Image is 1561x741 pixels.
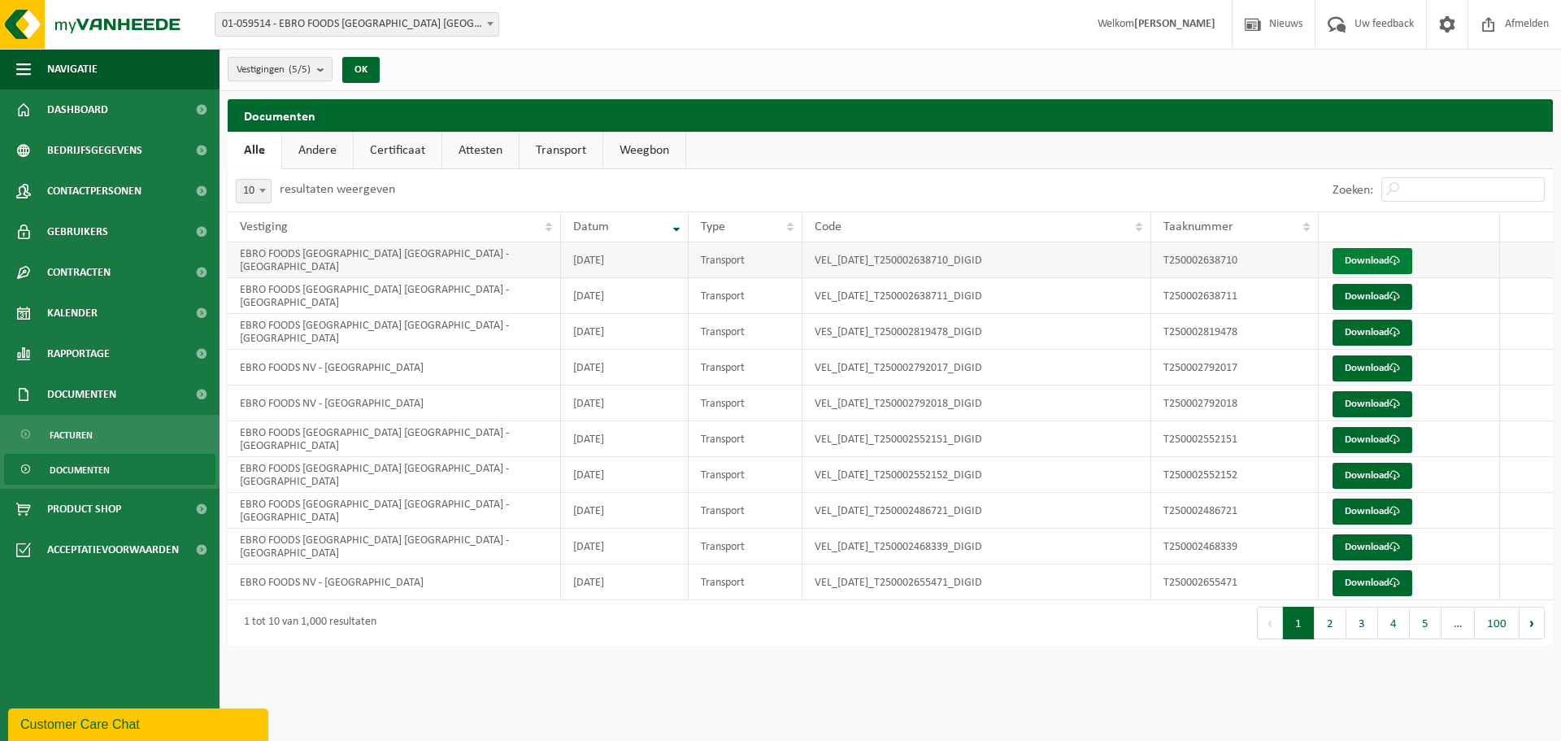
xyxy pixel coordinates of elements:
button: OK [342,57,380,83]
span: Dashboard [47,89,108,130]
a: Download [1333,499,1412,525]
a: Download [1333,320,1412,346]
div: 1 tot 10 van 1,000 resultaten [236,608,376,638]
td: EBRO FOODS [GEOGRAPHIC_DATA] [GEOGRAPHIC_DATA] - [GEOGRAPHIC_DATA] [228,529,561,564]
span: Gebruikers [47,211,108,252]
span: Facturen [50,420,93,451]
td: [DATE] [561,421,689,457]
span: Type [701,220,725,233]
td: T250002792018 [1151,386,1319,421]
td: Transport [689,529,802,564]
td: VEL_[DATE]_T250002552151_DIGID [802,421,1151,457]
span: Bedrijfsgegevens [47,130,142,171]
td: T250002552151 [1151,421,1319,457]
td: Transport [689,564,802,600]
a: Weegbon [603,132,685,169]
td: EBRO FOODS [GEOGRAPHIC_DATA] [GEOGRAPHIC_DATA] - [GEOGRAPHIC_DATA] [228,457,561,493]
h2: Documenten [228,99,1553,131]
span: Vestiging [240,220,288,233]
a: Download [1333,391,1412,417]
span: Navigatie [47,49,98,89]
label: resultaten weergeven [280,183,395,196]
td: Transport [689,350,802,386]
td: Transport [689,493,802,529]
td: T250002655471 [1151,564,1319,600]
button: 4 [1378,607,1410,639]
button: Vestigingen(5/5) [228,57,333,81]
td: [DATE] [561,457,689,493]
a: Download [1333,248,1412,274]
a: Download [1333,427,1412,453]
td: [DATE] [561,350,689,386]
td: [DATE] [561,386,689,421]
td: EBRO FOODS [GEOGRAPHIC_DATA] [GEOGRAPHIC_DATA] - [GEOGRAPHIC_DATA] [228,242,561,278]
td: T250002638711 [1151,278,1319,314]
td: T250002792017 [1151,350,1319,386]
td: VES_[DATE]_T250002819478_DIGID [802,314,1151,350]
span: Documenten [47,374,116,415]
td: T250002486721 [1151,493,1319,529]
td: Transport [689,314,802,350]
td: VEL_[DATE]_T250002468339_DIGID [802,529,1151,564]
span: Datum [573,220,609,233]
span: Rapportage [47,333,110,374]
td: VEL_[DATE]_T250002792018_DIGID [802,386,1151,421]
button: 3 [1346,607,1378,639]
a: Download [1333,355,1412,381]
button: 2 [1315,607,1346,639]
span: Acceptatievoorwaarden [47,530,179,570]
a: Alle [228,132,281,169]
button: Next [1520,607,1545,639]
td: T250002468339 [1151,529,1319,564]
td: [DATE] [561,529,689,564]
a: Download [1333,534,1412,560]
td: EBRO FOODS [GEOGRAPHIC_DATA] [GEOGRAPHIC_DATA] - [GEOGRAPHIC_DATA] [228,314,561,350]
td: VEL_[DATE]_T250002792017_DIGID [802,350,1151,386]
span: 01-059514 - EBRO FOODS BELGIUM NV - MERKSEM [215,12,499,37]
td: EBRO FOODS [GEOGRAPHIC_DATA] [GEOGRAPHIC_DATA] - [GEOGRAPHIC_DATA] [228,278,561,314]
td: [DATE] [561,242,689,278]
td: VEL_[DATE]_T250002655471_DIGID [802,564,1151,600]
td: [DATE] [561,278,689,314]
button: 100 [1475,607,1520,639]
button: 5 [1410,607,1441,639]
iframe: chat widget [8,705,272,741]
td: VEL_[DATE]_T250002638711_DIGID [802,278,1151,314]
a: Andere [282,132,353,169]
label: Zoeken: [1333,184,1373,197]
span: Kalender [47,293,98,333]
td: Transport [689,386,802,421]
a: Certificaat [354,132,441,169]
a: Download [1333,570,1412,596]
td: [DATE] [561,314,689,350]
a: Download [1333,284,1412,310]
span: 10 [237,180,271,203]
td: T250002819478 [1151,314,1319,350]
td: T250002552152 [1151,457,1319,493]
td: EBRO FOODS [GEOGRAPHIC_DATA] [GEOGRAPHIC_DATA] - [GEOGRAPHIC_DATA] [228,421,561,457]
span: 10 [236,179,272,203]
td: EBRO FOODS NV - [GEOGRAPHIC_DATA] [228,564,561,600]
span: Vestigingen [237,58,311,82]
span: Documenten [50,455,110,486]
td: T250002638710 [1151,242,1319,278]
a: Transport [520,132,602,169]
span: Product Shop [47,489,121,530]
td: EBRO FOODS [GEOGRAPHIC_DATA] [GEOGRAPHIC_DATA] - [GEOGRAPHIC_DATA] [228,493,561,529]
a: Attesten [442,132,519,169]
span: Contracten [47,252,111,293]
span: 01-059514 - EBRO FOODS BELGIUM NV - MERKSEM [215,13,498,36]
count: (5/5) [289,64,311,75]
td: Transport [689,421,802,457]
a: Facturen [4,419,215,450]
td: EBRO FOODS NV - [GEOGRAPHIC_DATA] [228,386,561,421]
a: Download [1333,463,1412,489]
button: 1 [1283,607,1315,639]
td: VEL_[DATE]_T250002552152_DIGID [802,457,1151,493]
td: Transport [689,457,802,493]
td: VEL_[DATE]_T250002638710_DIGID [802,242,1151,278]
td: VEL_[DATE]_T250002486721_DIGID [802,493,1151,529]
span: Code [815,220,841,233]
button: Previous [1257,607,1283,639]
